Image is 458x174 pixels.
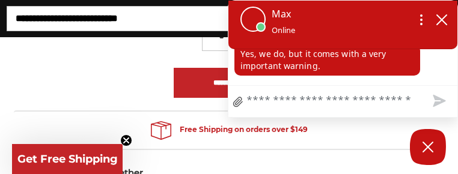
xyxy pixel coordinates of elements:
[234,44,420,76] p: Yes, we do, but it comes with a very important warning.
[12,144,123,174] div: Get Free ShippingClose teaser
[272,25,295,43] p: Online
[120,134,132,146] button: Close teaser
[228,49,457,85] div: chat
[419,86,457,117] button: Send message
[272,7,295,25] p: Max
[411,10,432,30] button: Open chat options menu
[17,152,118,166] span: Get Free Shipping
[432,11,451,29] button: close chatbox
[228,88,248,117] a: file upload
[151,121,308,139] span: Free Shipping on orders over $149
[410,129,446,165] button: Close Chatbox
